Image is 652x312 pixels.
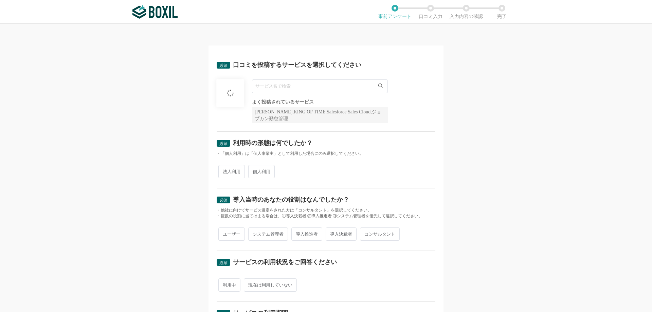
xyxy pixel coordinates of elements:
[413,5,448,19] li: 口コミ入力
[484,5,520,19] li: 完了
[218,227,245,241] span: ユーザー
[377,5,413,19] li: 事前アンケート
[244,278,297,292] span: 現在は利用していない
[219,141,228,146] span: 必須
[218,165,245,178] span: 法人利用
[248,227,288,241] span: システム管理者
[233,197,349,203] div: 導入当時のあなたの役割はなんでしたか？
[252,107,388,123] div: [PERSON_NAME],KING OF TIME,Salesforce Sales Cloud,ジョブカン勤怠管理
[219,198,228,203] span: 必須
[233,259,337,265] div: サービスの利用状況をご回答ください
[248,165,275,178] span: 個人利用
[219,260,228,265] span: 必須
[217,213,435,219] div: ・複数の役割に当てはまる場合は、①導入決裁者 ②導入推進者 ③システム管理者を優先して選択してください。
[233,62,361,68] div: 口コミを投稿するサービスを選択してください
[219,63,228,68] span: 必須
[217,207,435,213] div: ・他社に向けてサービス選定をされた方は「コンサルタント」を選択してください。
[448,5,484,19] li: 入力内容の確認
[252,100,388,105] div: よく投稿されているサービス
[360,227,400,241] span: コンサルタント
[233,140,312,146] div: 利用時の形態は何でしたか？
[252,79,388,93] input: サービス名で検索
[291,227,322,241] span: 導入推進者
[132,5,178,19] img: ボクシルSaaS_ロゴ
[218,278,240,292] span: 利用中
[217,151,435,157] div: ・「個人利用」は「個人事業主」として利用した場合にのみ選択してください。
[326,227,357,241] span: 導入決裁者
